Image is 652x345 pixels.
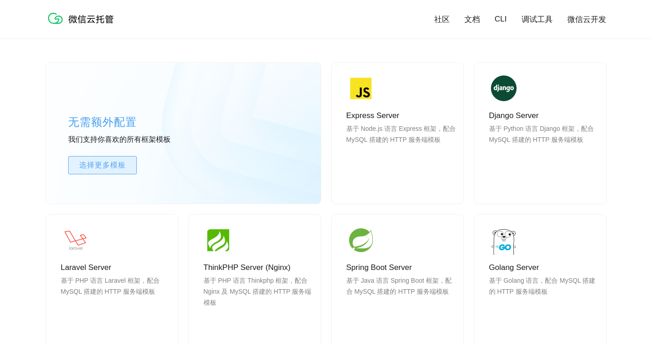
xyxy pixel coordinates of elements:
a: 微信云托管 [46,21,119,29]
a: 微信云开发 [567,14,606,25]
img: 微信云托管 [46,9,119,27]
p: 基于 Golang 语言，配合 MySQL 搭建的 HTTP 服务端模板 [489,275,599,319]
p: 基于 Node.js 语言 Express 框架，配合 MySQL 搭建的 HTTP 服务端模板 [346,123,456,167]
p: Laravel Server [61,262,171,273]
p: 基于 PHP 语言 Laravel 框架，配合 MySQL 搭建的 HTTP 服务端模板 [61,275,171,319]
p: 无需额外配置 [68,113,205,131]
p: 基于 PHP 语言 Thinkphp 框架，配合 Nginx 及 MySQL 搭建的 HTTP 服务端模板 [204,275,313,319]
a: 社区 [434,14,450,25]
a: 文档 [464,14,480,25]
a: CLI [495,15,507,24]
p: Express Server [346,110,456,121]
p: 基于 Java 语言 Spring Boot 框架，配合 MySQL 搭建的 HTTP 服务端模板 [346,275,456,319]
p: 基于 Python 语言 Django 框架，配合 MySQL 搭建的 HTTP 服务端模板 [489,123,599,167]
p: Spring Boot Server [346,262,456,273]
p: Django Server [489,110,599,121]
p: Golang Server [489,262,599,273]
p: 我们支持你喜欢的所有框架模板 [68,135,205,145]
p: ThinkPHP Server (Nginx) [204,262,313,273]
span: 选择更多模板 [69,160,136,171]
a: 调试工具 [522,14,553,25]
